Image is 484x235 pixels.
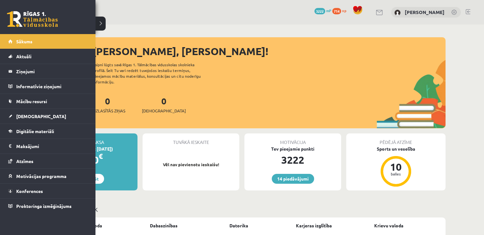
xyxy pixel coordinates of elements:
span: Konferences [16,188,43,194]
legend: Informatīvie ziņojumi [16,79,88,94]
a: Atzīmes [8,154,88,168]
span: Digitālie materiāli [16,128,54,134]
div: Pēdējā atzīme [346,133,445,146]
div: Laipni lūgts savā Rīgas 1. Tālmācības vidusskolas skolnieka profilā. Šeit Tu vari redzēt tuvojošo... [93,62,212,85]
a: Mācību resursi [8,94,88,109]
a: 14 piedāvājumi [272,174,314,184]
a: [DEMOGRAPHIC_DATA] [8,109,88,124]
legend: Ziņojumi [16,64,88,79]
a: Informatīvie ziņojumi [8,79,88,94]
a: Sākums [8,34,88,49]
div: 3222 [244,152,341,167]
img: Paula Rihaļska [394,10,401,16]
div: [PERSON_NAME], [PERSON_NAME]! [92,44,445,59]
a: Rīgas 1. Tālmācības vidusskola [7,11,58,27]
a: [PERSON_NAME] [405,9,445,15]
span: Sākums [16,39,32,44]
a: Karjeras izglītība [296,222,332,229]
span: Mācību resursi [16,98,47,104]
span: xp [342,8,346,13]
span: 714 [332,8,341,14]
a: Ziņojumi [8,64,88,79]
a: Digitālie materiāli [8,124,88,139]
span: Motivācijas programma [16,173,67,179]
span: 3222 [314,8,325,14]
a: Sports un veselība 10 balles [346,146,445,188]
a: 0Neizlasītās ziņas [90,95,125,114]
p: Mācību plāns 11.b3 JK [41,205,443,214]
span: Aktuāli [16,53,32,59]
span: [DEMOGRAPHIC_DATA] [142,108,186,114]
a: Datorika [229,222,248,229]
div: 10 [386,162,405,172]
a: Motivācijas programma [8,169,88,183]
div: Tev pieejamie punkti [244,146,341,152]
p: Vēl nav pievienotu ieskaišu! [146,161,236,168]
a: 0[DEMOGRAPHIC_DATA] [142,95,186,114]
a: Krievu valoda [374,222,403,229]
a: 3222 mP [314,8,331,13]
span: Atzīmes [16,158,33,164]
div: Motivācija [244,133,341,146]
span: mP [326,8,331,13]
a: Proktoringa izmēģinājums [8,199,88,213]
a: Dabaszinības [150,222,178,229]
a: Konferences [8,184,88,198]
div: Tuvākā ieskaite [143,133,239,146]
span: [DEMOGRAPHIC_DATA] [16,113,66,119]
a: Aktuāli [8,49,88,64]
span: Proktoringa izmēģinājums [16,203,72,209]
legend: Maksājumi [16,139,88,153]
a: Maksājumi [8,139,88,153]
div: Sports un veselība [346,146,445,152]
span: Neizlasītās ziņas [90,108,125,114]
a: 714 xp [332,8,349,13]
div: balles [386,172,405,176]
span: € [99,152,103,161]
